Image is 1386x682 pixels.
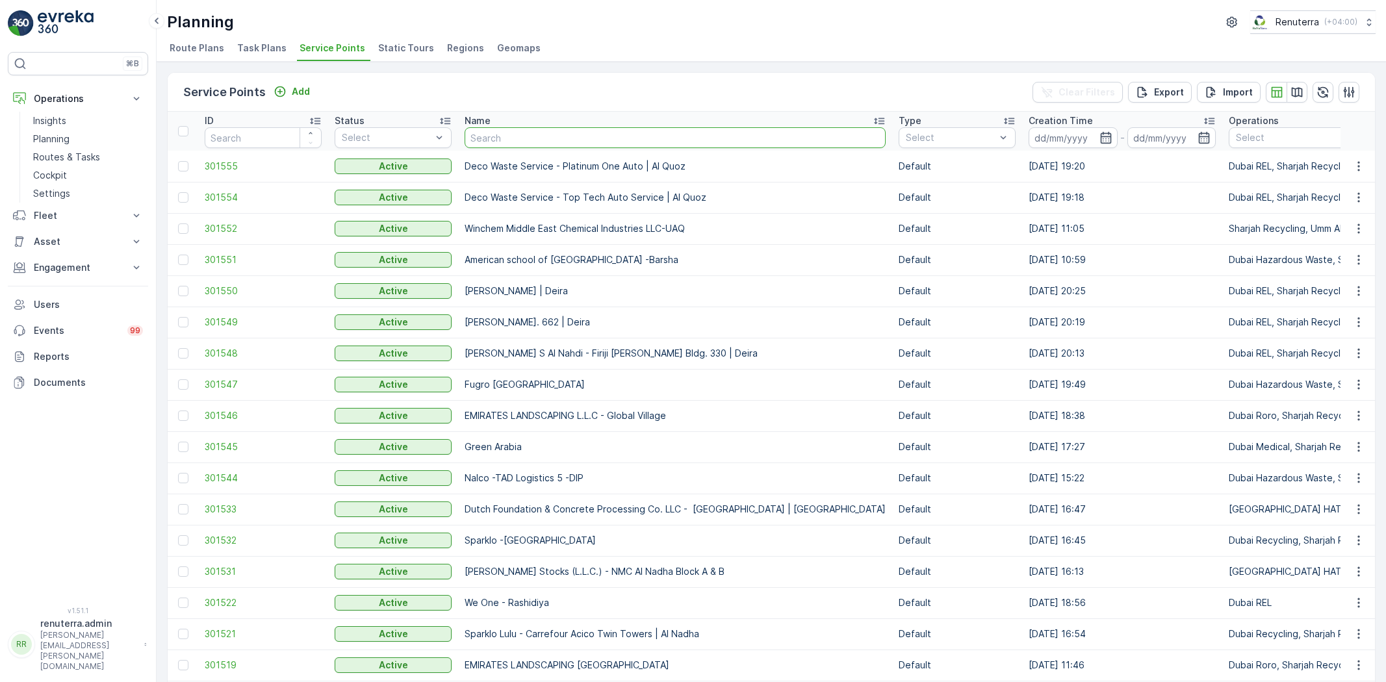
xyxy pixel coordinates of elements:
p: Users [34,298,143,311]
a: 301547 [205,378,322,391]
p: Asset [34,235,122,248]
a: 301550 [205,284,322,297]
span: Route Plans [170,42,224,55]
p: Service Points [183,83,266,101]
p: Active [379,160,408,173]
p: Default [899,659,1016,672]
span: 301544 [205,472,322,485]
p: Status [335,114,365,127]
span: 301554 [205,191,322,204]
p: Deco Waste Service - Top Tech Auto Service | Al Quoz [465,191,886,204]
p: [PERSON_NAME][EMAIL_ADDRESS][PERSON_NAME][DOMAIN_NAME] [40,630,138,672]
td: [DATE] 19:20 [1022,151,1222,182]
p: Clear Filters [1059,86,1115,99]
p: American school of [GEOGRAPHIC_DATA] -Barsha [465,253,886,266]
p: ID [205,114,214,127]
p: Insights [33,114,66,127]
p: Default [899,191,1016,204]
td: [DATE] 20:13 [1022,338,1222,369]
a: 301532 [205,534,322,547]
td: [DATE] 18:38 [1022,400,1222,431]
button: Active [335,439,452,455]
div: Toggle Row Selected [178,598,188,608]
p: Active [379,253,408,266]
p: Active [379,627,408,640]
p: Deco Waste Service - Platinum One Auto | Al Quoz [465,160,886,173]
p: Default [899,596,1016,609]
div: RR [11,634,32,655]
p: Operations [34,92,122,105]
button: RRrenuterra.admin[PERSON_NAME][EMAIL_ADDRESS][PERSON_NAME][DOMAIN_NAME] [8,617,148,672]
p: EMIRATES LANDSCAPING L.L.C - Global Village [465,409,886,422]
td: [DATE] 19:49 [1022,369,1222,400]
a: 301549 [205,316,322,329]
p: Default [899,160,1016,173]
td: [DATE] 17:27 [1022,431,1222,462]
p: Active [379,222,408,235]
td: [DATE] 19:18 [1022,182,1222,213]
button: Active [335,314,452,330]
p: Routes & Tasks [33,151,100,164]
a: 301533 [205,503,322,516]
p: Active [379,284,408,297]
p: ( +04:00 ) [1324,17,1357,27]
p: Creation Time [1029,114,1093,127]
p: Cockpit [33,169,67,182]
p: Default [899,253,1016,266]
td: [DATE] 16:47 [1022,494,1222,525]
div: Toggle Row Selected [178,317,188,327]
button: Active [335,408,452,423]
p: Active [379,378,408,391]
p: Reports [34,350,143,363]
td: [DATE] 20:25 [1022,275,1222,307]
button: Active [335,221,452,236]
a: 301548 [205,347,322,360]
td: [DATE] 16:13 [1022,556,1222,587]
td: [DATE] 16:54 [1022,618,1222,650]
p: Active [379,534,408,547]
td: [DATE] 18:56 [1022,587,1222,618]
p: [PERSON_NAME] S Al Nahdi - Firiji [PERSON_NAME] Bldg. 330 | Deira [465,347,886,360]
button: Export [1128,82,1192,103]
p: Fleet [34,209,122,222]
span: 301521 [205,627,322,640]
img: Screenshot_2024-07-26_at_13.33.01.png [1250,15,1270,29]
button: Clear Filters [1033,82,1123,103]
p: Operations [1229,114,1279,127]
button: Fleet [8,203,148,229]
button: Active [335,564,452,579]
p: Active [379,347,408,360]
p: ⌘B [126,58,139,69]
p: Planning [167,12,234,32]
span: 301519 [205,659,322,672]
button: Renuterra(+04:00) [1250,10,1376,34]
a: 301552 [205,222,322,235]
button: Active [335,283,452,299]
p: Default [899,222,1016,235]
span: Regions [447,42,484,55]
span: Geomaps [497,42,541,55]
button: Asset [8,229,148,255]
p: Default [899,534,1016,547]
p: 99 [130,325,140,336]
span: v 1.51.1 [8,607,148,614]
a: 301545 [205,440,322,453]
p: Engagement [34,261,122,274]
p: Fugro [GEOGRAPHIC_DATA] [465,378,886,391]
button: Active [335,626,452,642]
td: [DATE] 11:46 [1022,650,1222,681]
button: Add [268,84,315,99]
button: Active [335,470,452,486]
p: Default [899,565,1016,578]
a: Planning [28,130,148,148]
button: Active [335,595,452,611]
button: Active [335,158,452,174]
a: Cockpit [28,166,148,184]
p: Default [899,347,1016,360]
div: Toggle Row Selected [178,504,188,514]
